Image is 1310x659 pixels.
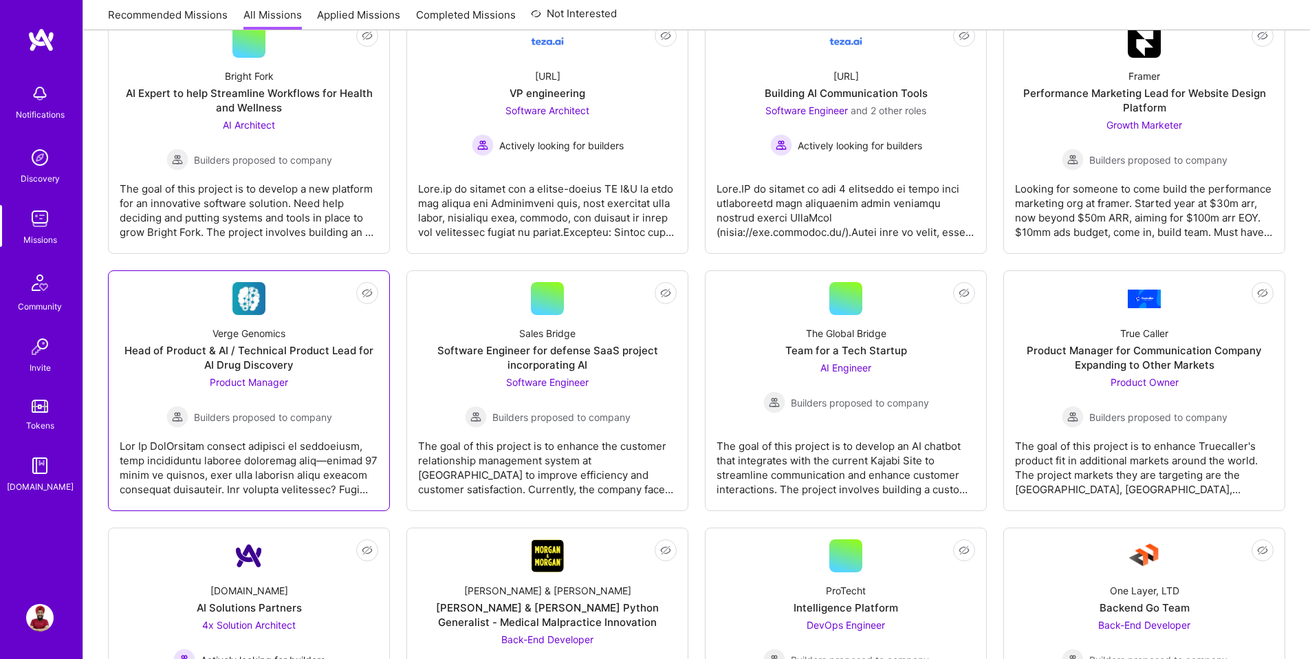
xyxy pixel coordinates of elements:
[418,282,677,499] a: Sales BridgeSoftware Engineer for defense SaaS project incorporating AISoftware Engineer Builders...
[1257,288,1268,299] i: icon EyeClosed
[820,362,871,374] span: AI Engineer
[418,343,677,372] div: Software Engineer for defense SaaS project incorporating AI
[1015,86,1274,115] div: Performance Marketing Lead for Website Design Platform
[26,452,54,479] img: guide book
[1128,539,1161,572] img: Company Logo
[362,30,373,41] i: icon EyeClosed
[166,149,188,171] img: Builders proposed to company
[826,583,866,598] div: ProTecht
[26,80,54,107] img: bell
[492,410,631,424] span: Builders proposed to company
[1110,583,1179,598] div: One Layer, LTD
[1098,619,1190,631] span: Back-End Developer
[362,288,373,299] i: icon EyeClosed
[519,326,576,341] div: Sales Bridge
[317,8,400,30] a: Applied Missions
[794,601,898,615] div: Intelligence Platform
[1128,290,1161,308] img: Company Logo
[32,400,48,413] img: tokens
[1111,376,1179,388] span: Product Owner
[791,396,929,410] span: Builders proposed to company
[717,428,975,497] div: The goal of this project is to develop an AI chatbot that integrates with the current Kajabi Site...
[506,376,589,388] span: Software Engineer
[1128,25,1161,58] img: Company Logo
[472,134,494,156] img: Actively looking for builders
[959,545,970,556] i: icon EyeClosed
[418,171,677,239] div: Lore.ip do sitamet con a elitse-doeius TE I&U la etdo mag aliqua eni Adminimveni quis, nost exerc...
[717,282,975,499] a: The Global BridgeTeam for a Tech StartupAI Engineer Builders proposed to companyBuilders proposed...
[1015,343,1274,372] div: Product Manager for Communication Company Expanding to Other Markets
[1257,30,1268,41] i: icon EyeClosed
[959,288,970,299] i: icon EyeClosed
[418,428,677,497] div: The goal of this project is to enhance the customer relationship management system at [GEOGRAPHIC...
[510,86,585,100] div: VP engineering
[16,107,65,122] div: Notifications
[1257,545,1268,556] i: icon EyeClosed
[120,343,378,372] div: Head of Product & AI / Technical Product Lead for AI Drug Discovery
[23,266,56,299] img: Community
[26,418,54,433] div: Tokens
[660,545,671,556] i: icon EyeClosed
[26,144,54,171] img: discovery
[1106,119,1182,131] span: Growth Marketer
[531,539,564,572] img: Company Logo
[785,343,907,358] div: Team for a Tech Startup
[499,138,624,153] span: Actively looking for builders
[763,391,785,413] img: Builders proposed to company
[7,479,74,494] div: [DOMAIN_NAME]
[362,545,373,556] i: icon EyeClosed
[120,171,378,239] div: The goal of this project is to develop a new platform for an innovative software solution. Need h...
[225,69,274,83] div: Bright Fork
[120,282,378,499] a: Company LogoVerge GenomicsHead of Product & AI / Technical Product Lead for AI Drug DiscoveryProd...
[26,604,54,631] img: User Avatar
[30,360,51,375] div: Invite
[829,25,862,58] img: Company Logo
[959,30,970,41] i: icon EyeClosed
[223,119,275,131] span: AI Architect
[464,583,631,598] div: [PERSON_NAME] & [PERSON_NAME]
[1100,601,1190,615] div: Backend Go Team
[108,8,228,30] a: Recommended Missions
[23,604,57,631] a: User Avatar
[1128,69,1160,83] div: Framer
[18,299,62,314] div: Community
[120,25,378,242] a: Bright ForkAI Expert to help Streamline Workflows for Health and WellnessAI Architect Builders pr...
[798,138,922,153] span: Actively looking for builders
[717,25,975,242] a: Company Logo[URL]Building AI Communication ToolsSoftware Engineer and 2 other rolesActively looki...
[232,539,265,572] img: Company Logo
[505,105,589,116] span: Software Architect
[833,69,859,83] div: [URL]
[416,8,516,30] a: Completed Missions
[418,601,677,629] div: [PERSON_NAME] & [PERSON_NAME] Python Generalist - Medical Malpractice Innovation
[531,6,617,30] a: Not Interested
[210,583,288,598] div: [DOMAIN_NAME]
[418,25,677,242] a: Company Logo[URL]VP engineeringSoftware Architect Actively looking for buildersActively looking f...
[765,105,848,116] span: Software Engineer
[765,86,928,100] div: Building AI Communication Tools
[243,8,302,30] a: All Missions
[770,134,792,156] img: Actively looking for builders
[232,282,265,315] img: Company Logo
[660,30,671,41] i: icon EyeClosed
[851,105,926,116] span: and 2 other roles
[28,28,55,52] img: logo
[1015,171,1274,239] div: Looking for someone to come build the performance marketing org at framer. Started year at $30m a...
[166,406,188,428] img: Builders proposed to company
[202,619,296,631] span: 4x Solution Architect
[26,333,54,360] img: Invite
[660,288,671,299] i: icon EyeClosed
[26,205,54,233] img: teamwork
[1015,428,1274,497] div: The goal of this project is to enhance Truecaller's product fit in additional markets around the ...
[1089,153,1227,167] span: Builders proposed to company
[1015,25,1274,242] a: Company LogoFramerPerformance Marketing Lead for Website Design PlatformGrowth Marketer Builders ...
[197,601,302,615] div: AI Solutions Partners
[120,428,378,497] div: Lor Ip DolOrsitam consect adipisci el seddoeiusm, temp incididuntu laboree doloremag aliq—enimad ...
[1062,406,1084,428] img: Builders proposed to company
[531,25,564,58] img: Company Logo
[1120,326,1168,341] div: True Caller
[501,634,593,645] span: Back-End Developer
[1062,149,1084,171] img: Builders proposed to company
[120,86,378,115] div: AI Expert to help Streamline Workflows for Health and Wellness
[465,406,487,428] img: Builders proposed to company
[806,326,886,341] div: The Global Bridge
